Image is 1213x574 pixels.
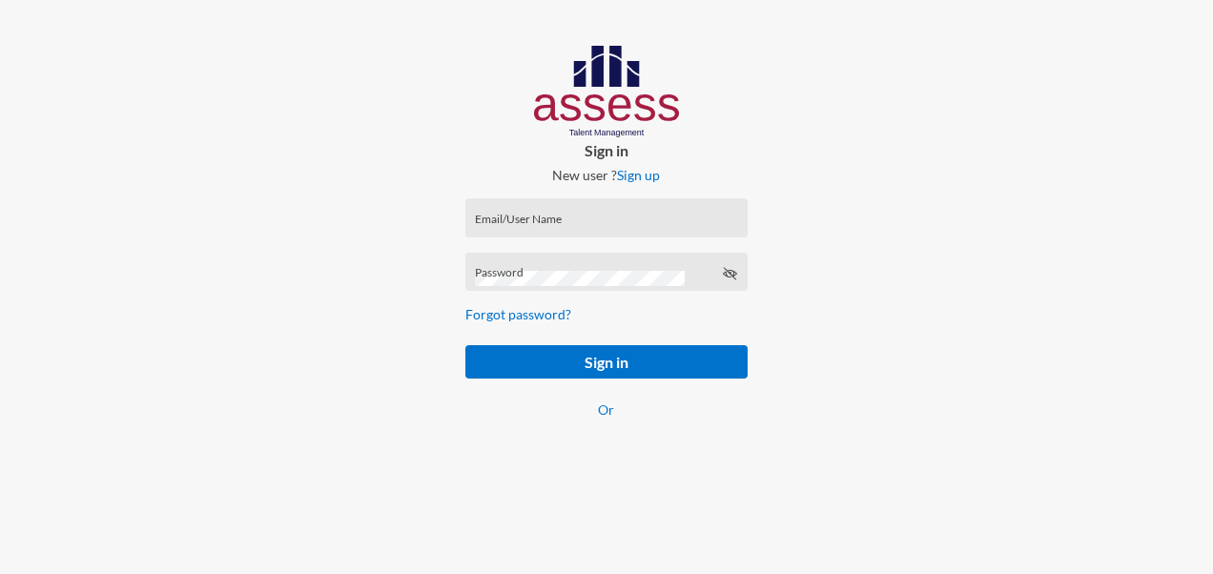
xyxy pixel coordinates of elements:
a: Forgot password? [465,306,571,322]
p: Sign in [450,141,763,159]
button: Sign in [465,345,748,379]
p: Or [465,401,748,418]
p: New user ? [450,167,763,183]
img: AssessLogoo.svg [534,46,680,137]
a: Sign up [617,167,660,183]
